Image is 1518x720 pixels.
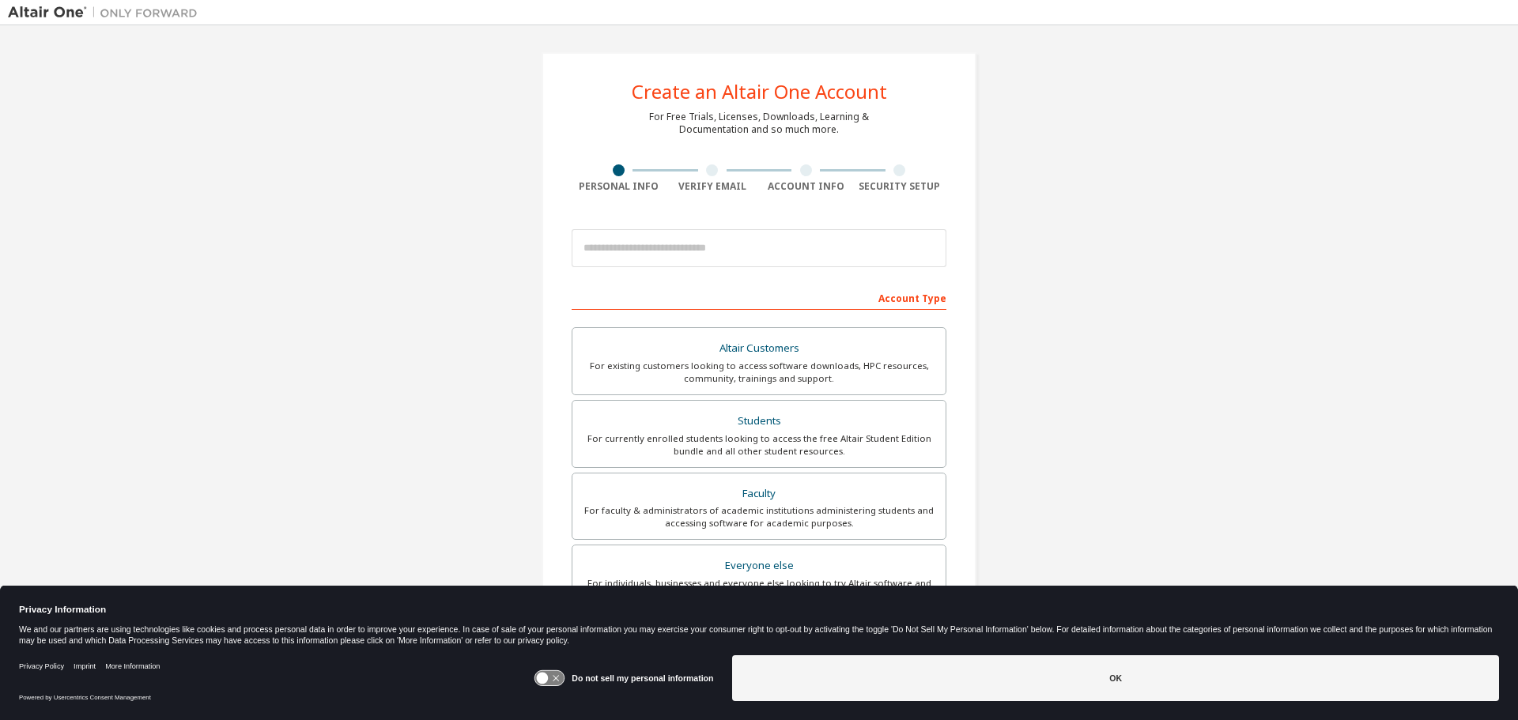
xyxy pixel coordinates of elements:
[572,285,946,310] div: Account Type
[853,180,947,193] div: Security Setup
[582,360,936,385] div: For existing customers looking to access software downloads, HPC resources, community, trainings ...
[649,111,869,136] div: For Free Trials, Licenses, Downloads, Learning & Documentation and so much more.
[582,483,936,505] div: Faculty
[582,410,936,432] div: Students
[582,555,936,577] div: Everyone else
[582,432,936,458] div: For currently enrolled students looking to access the free Altair Student Edition bundle and all ...
[759,180,853,193] div: Account Info
[582,337,936,360] div: Altair Customers
[572,180,666,193] div: Personal Info
[8,5,206,21] img: Altair One
[582,577,936,602] div: For individuals, businesses and everyone else looking to try Altair software and explore our prod...
[666,180,760,193] div: Verify Email
[582,504,936,530] div: For faculty & administrators of academic institutions administering students and accessing softwa...
[632,82,887,101] div: Create an Altair One Account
